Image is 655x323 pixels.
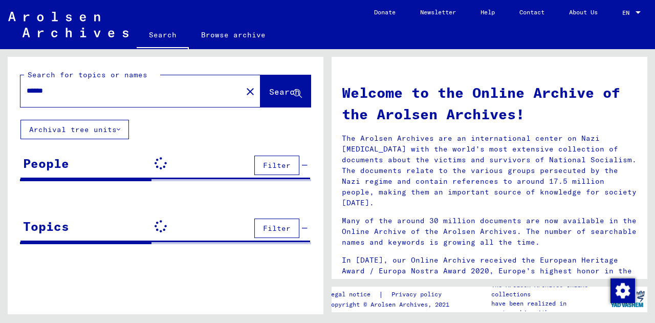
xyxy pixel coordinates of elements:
p: have been realized in partnership with [491,299,608,317]
button: Archival tree units [20,120,129,139]
span: Filter [263,161,291,170]
a: Browse archive [189,23,278,47]
img: Change consent [610,278,635,303]
img: yv_logo.png [608,286,647,312]
p: The Arolsen Archives are an international center on Nazi [MEDICAL_DATA] with the world’s most ext... [342,133,637,208]
div: People [23,154,69,173]
div: Topics [23,217,69,235]
a: Privacy policy [383,289,454,300]
a: Search [137,23,189,49]
h1: Welcome to the Online Archive of the Arolsen Archives! [342,82,637,125]
span: Search [269,87,300,97]
mat-label: Search for topics or names [28,70,147,79]
p: Many of the around 30 million documents are now available in the Online Archive of the Arolsen Ar... [342,216,637,248]
span: Filter [263,224,291,233]
button: Filter [254,156,299,175]
div: | [327,289,454,300]
p: Copyright © Arolsen Archives, 2021 [327,300,454,309]
button: Search [260,75,311,107]
p: The Arolsen Archives online collections [491,281,608,299]
span: EN [622,9,634,16]
mat-icon: close [244,85,256,98]
button: Clear [240,81,260,101]
button: Filter [254,219,299,238]
a: Legal notice [327,289,379,300]
p: In [DATE], our Online Archive received the European Heritage Award / Europa Nostra Award 2020, Eu... [342,255,637,287]
img: Arolsen_neg.svg [8,12,128,37]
